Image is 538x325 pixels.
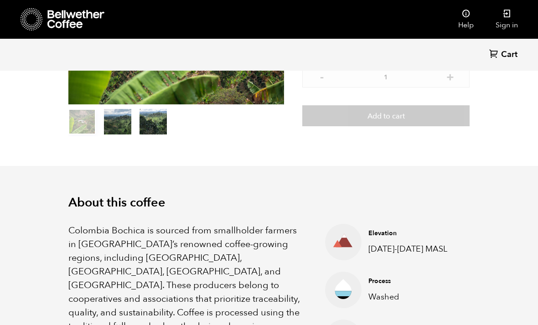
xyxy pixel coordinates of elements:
[368,243,455,255] p: [DATE]-[DATE] MASL
[489,49,520,61] a: Cart
[501,49,517,60] span: Cart
[368,229,455,238] h4: Elevation
[302,105,470,126] button: Add to cart
[445,72,456,81] button: +
[68,196,470,210] h2: About this coffee
[368,291,455,303] p: Washed
[368,277,455,286] h4: Process
[316,72,327,81] button: -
